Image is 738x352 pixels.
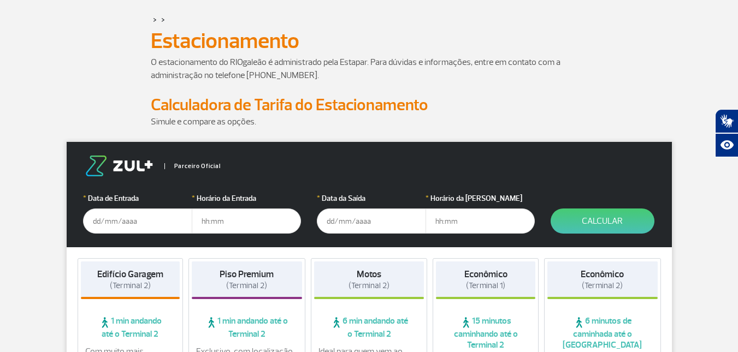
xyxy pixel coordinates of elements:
span: (Terminal 1) [466,281,505,291]
span: (Terminal 2) [349,281,389,291]
a: > [161,13,165,26]
span: 15 minutos caminhando até o Terminal 2 [436,315,535,350]
h1: Estacionamento [151,32,588,50]
a: > [153,13,157,26]
span: 6 min andando até o Terminal 2 [314,315,424,339]
h2: Calculadora de Tarifa do Estacionamento [151,95,588,115]
strong: Econômico [464,269,507,280]
button: Abrir tradutor de língua de sinais. [715,109,738,133]
button: Abrir recursos assistivos. [715,133,738,157]
strong: Econômico [581,269,624,280]
span: (Terminal 2) [226,281,267,291]
div: Plugin de acessibilidade da Hand Talk. [715,109,738,157]
label: Horário da [PERSON_NAME] [426,193,535,204]
span: (Terminal 2) [582,281,623,291]
strong: Piso Premium [220,269,274,280]
label: Data de Entrada [83,193,192,204]
strong: Motos [357,269,381,280]
span: 1 min andando até o Terminal 2 [192,315,302,339]
strong: Edifício Garagem [97,269,163,280]
p: Simule e compare as opções. [151,115,588,128]
span: 6 minutos de caminhada até o [GEOGRAPHIC_DATA] [547,315,658,350]
span: Parceiro Oficial [164,163,221,169]
label: Data da Saída [317,193,426,204]
span: 1 min andando até o Terminal 2 [81,315,180,339]
input: dd/mm/aaaa [83,208,192,234]
button: Calcular [551,208,654,234]
span: (Terminal 2) [110,281,151,291]
input: dd/mm/aaaa [317,208,426,234]
input: hh:mm [192,208,301,234]
label: Horário da Entrada [192,193,301,204]
p: O estacionamento do RIOgaleão é administrado pela Estapar. Para dúvidas e informações, entre em c... [151,56,588,82]
input: hh:mm [426,208,535,234]
img: logo-zul.png [83,156,155,176]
